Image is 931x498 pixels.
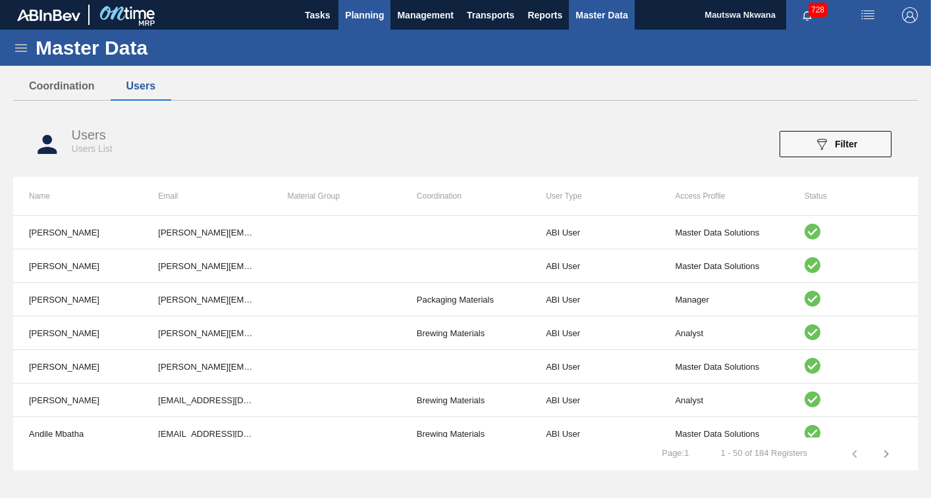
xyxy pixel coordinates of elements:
div: Active user [805,425,902,443]
td: Brewing Materials [401,384,530,417]
th: Status [789,177,918,215]
td: Page : 1 [646,437,705,459]
span: Filter [835,139,857,149]
td: [PERSON_NAME][EMAIL_ADDRESS][PERSON_NAME][DOMAIN_NAME] [142,350,271,384]
td: [PERSON_NAME] [13,283,142,316]
th: Access Profile [659,177,788,215]
span: Master Data [575,7,627,23]
div: Active user [805,291,902,309]
td: ABI User [530,316,659,350]
td: Master Data Solutions [659,417,788,451]
span: Transports [467,7,514,23]
td: Packaging Materials [401,283,530,316]
h1: Master Data [36,40,269,55]
img: userActions [860,7,876,23]
span: Reports [527,7,562,23]
div: Filter user [773,131,898,157]
td: ABI User [530,216,659,249]
button: Coordination [13,72,111,100]
td: Master Data Solutions [659,350,788,384]
div: Active user [805,391,902,409]
td: Master Data Solutions [659,216,788,249]
th: Email [142,177,271,215]
td: Andile Mbatha [13,417,142,451]
span: Users List [72,143,113,154]
td: Analyst [659,316,788,350]
img: Logout [902,7,918,23]
button: Users [111,72,171,100]
td: Master Data Solutions [659,249,788,283]
td: [PERSON_NAME] [13,216,142,249]
div: Active user [805,358,902,376]
td: [PERSON_NAME] [13,384,142,417]
td: [EMAIL_ADDRESS][DOMAIN_NAME] [142,417,271,451]
button: Notifications [786,6,828,24]
td: Brewing Materials [401,417,530,451]
div: Active user [805,257,902,275]
button: Filter [780,131,891,157]
div: Active user [805,224,902,241]
td: [PERSON_NAME] [13,249,142,283]
td: ABI User [530,283,659,316]
span: Users [72,128,106,142]
th: Name [13,177,142,215]
td: [PERSON_NAME] [13,350,142,384]
td: 1 - 50 of 184 Registers [705,437,823,459]
td: Analyst [659,384,788,417]
span: Management [397,7,454,23]
td: ABI User [530,249,659,283]
span: Tasks [303,7,332,23]
td: Brewing Materials [401,316,530,350]
td: Manager [659,283,788,316]
img: TNhmsLtSVTkK8tSr43FrP2fwEKptu5GPRR3wAAAABJRU5ErkJggg== [17,9,80,21]
td: [PERSON_NAME][EMAIL_ADDRESS][DOMAIN_NAME] [142,249,271,283]
th: User Type [530,177,659,215]
td: ABI User [530,384,659,417]
td: ABI User [530,417,659,451]
div: Active user [805,324,902,342]
td: [PERSON_NAME][EMAIL_ADDRESS][DOMAIN_NAME] [142,283,271,316]
th: Coordination [401,177,530,215]
td: ABI User [530,350,659,384]
span: 728 [809,3,827,17]
td: [PERSON_NAME] [13,316,142,350]
td: [EMAIL_ADDRESS][DOMAIN_NAME] [142,384,271,417]
th: Material Group [272,177,401,215]
td: [PERSON_NAME][EMAIL_ADDRESS][PERSON_NAME][DOMAIN_NAME] [142,316,271,350]
td: [PERSON_NAME][EMAIL_ADDRESS][PERSON_NAME][DOMAIN_NAME] [142,216,271,249]
span: Planning [345,7,384,23]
